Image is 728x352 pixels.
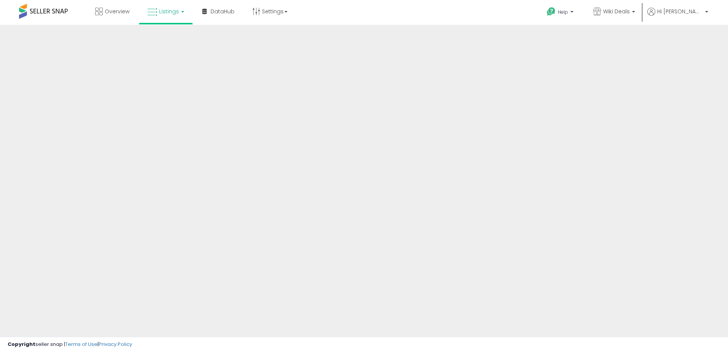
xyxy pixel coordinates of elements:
[211,8,235,15] span: DataHub
[105,8,129,15] span: Overview
[603,8,630,15] span: Wiki Deals
[657,8,703,15] span: Hi [PERSON_NAME]
[65,341,97,348] a: Terms of Use
[558,9,568,15] span: Help
[647,8,708,25] a: Hi [PERSON_NAME]
[546,7,556,16] i: Get Help
[541,1,581,25] a: Help
[99,341,132,348] a: Privacy Policy
[159,8,179,15] span: Listings
[8,341,35,348] strong: Copyright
